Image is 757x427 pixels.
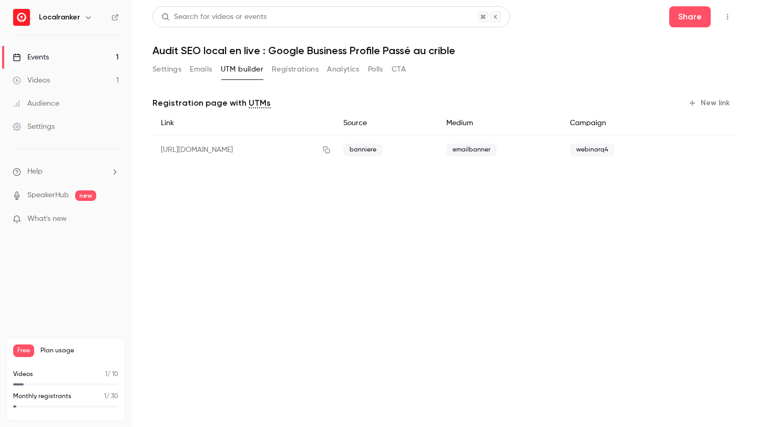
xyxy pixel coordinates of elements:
[669,6,711,27] button: Share
[272,61,319,78] button: Registrations
[327,61,360,78] button: Analytics
[438,111,561,135] div: Medium
[335,111,438,135] div: Source
[446,144,497,156] span: emailbanner
[161,12,267,23] div: Search for videos or events
[221,61,263,78] button: UTM builder
[152,44,736,57] h1: Audit SEO local en live : Google Business Profile Passé au crible
[104,392,118,401] p: / 30
[13,75,50,86] div: Videos
[13,98,59,109] div: Audience
[152,135,335,165] div: [URL][DOMAIN_NAME]
[152,111,335,135] div: Link
[684,95,736,111] button: New link
[13,344,34,357] span: Free
[104,393,106,400] span: 1
[27,190,69,201] a: SpeakerHub
[13,121,55,132] div: Settings
[13,52,49,63] div: Events
[27,166,43,177] span: Help
[13,370,33,379] p: Videos
[190,61,212,78] button: Emails
[75,190,96,201] span: new
[13,392,71,401] p: Monthly registrants
[368,61,383,78] button: Polls
[105,371,107,378] span: 1
[343,144,383,156] span: banniere
[39,12,80,23] h6: Localranker
[27,213,67,225] span: What's new
[152,61,181,78] button: Settings
[561,111,674,135] div: Campaign
[40,347,118,355] span: Plan usage
[13,9,30,26] img: Localranker
[570,144,615,156] span: webinarq4
[13,166,119,177] li: help-dropdown-opener
[249,97,271,109] a: UTMs
[152,97,271,109] p: Registration page with
[105,370,118,379] p: / 10
[392,61,406,78] button: CTA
